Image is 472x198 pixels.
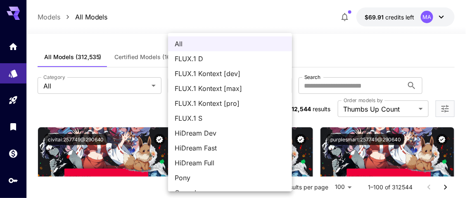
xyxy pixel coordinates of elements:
span: FLUX.1 Kontext [pro] [175,98,285,108]
span: FLUX.1 Kontext [dev] [175,69,285,79]
span: FLUX.1 D [175,54,285,64]
span: HiDream Dev [175,128,285,138]
span: FLUX.1 Kontext [max] [175,83,285,93]
span: Qwen Image [175,188,285,198]
span: Pony [175,173,285,183]
span: HiDream Fast [175,143,285,153]
span: All [175,39,285,49]
span: HiDream Full [175,158,285,168]
span: FLUX.1 S [175,113,285,123]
